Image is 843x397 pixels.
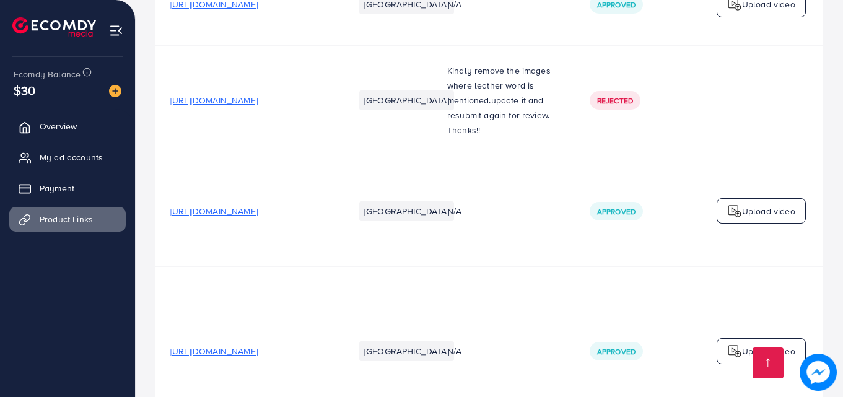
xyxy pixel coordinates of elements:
span: [URL][DOMAIN_NAME] [170,345,258,357]
a: Product Links [9,207,126,232]
span: Rejected [597,95,633,106]
img: logo [727,344,742,359]
span: N/A [447,345,461,357]
li: [GEOGRAPHIC_DATA] [359,90,454,110]
img: logo [727,204,742,219]
p: Upload video [742,344,795,359]
span: Payment [40,182,74,194]
li: [GEOGRAPHIC_DATA] [359,201,454,221]
a: Overview [9,114,126,139]
span: $30 [14,81,35,99]
span: Ecomdy Balance [14,68,81,81]
span: [URL][DOMAIN_NAME] [170,205,258,217]
span: [URL][DOMAIN_NAME] [170,94,258,107]
p: Kindly remove the images where leather word is mentioned.update it and resubmit again for review. [447,63,560,123]
p: Upload video [742,204,795,219]
p: Thanks!! [447,123,560,137]
img: logo [12,17,96,37]
a: Payment [9,176,126,201]
span: N/A [447,205,461,217]
span: Approved [597,206,636,217]
img: image [109,85,121,97]
span: Approved [597,346,636,357]
span: My ad accounts [40,151,103,164]
span: Product Links [40,213,93,225]
a: My ad accounts [9,145,126,170]
img: image [800,354,837,391]
span: Overview [40,120,77,133]
img: menu [109,24,123,38]
li: [GEOGRAPHIC_DATA] [359,341,454,361]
